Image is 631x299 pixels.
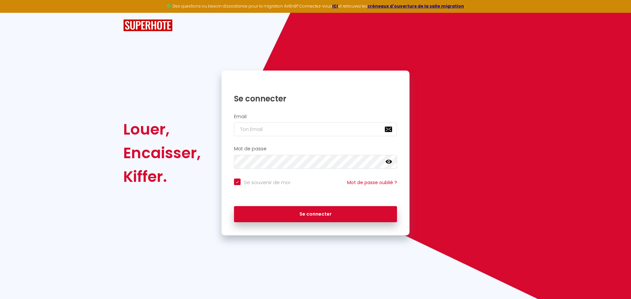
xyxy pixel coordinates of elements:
h2: Email [234,114,397,119]
a: Mot de passe oublié ? [347,179,397,186]
div: Encaisser, [123,141,201,165]
button: Se connecter [234,206,397,223]
a: ICI [332,3,338,9]
div: Louer, [123,117,201,141]
img: SuperHote logo [123,19,173,32]
input: Ton Email [234,122,397,136]
a: créneaux d'ouverture de la salle migration [367,3,464,9]
h1: Se connecter [234,94,397,104]
div: Kiffer. [123,165,201,188]
h2: Mot de passe [234,146,397,152]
